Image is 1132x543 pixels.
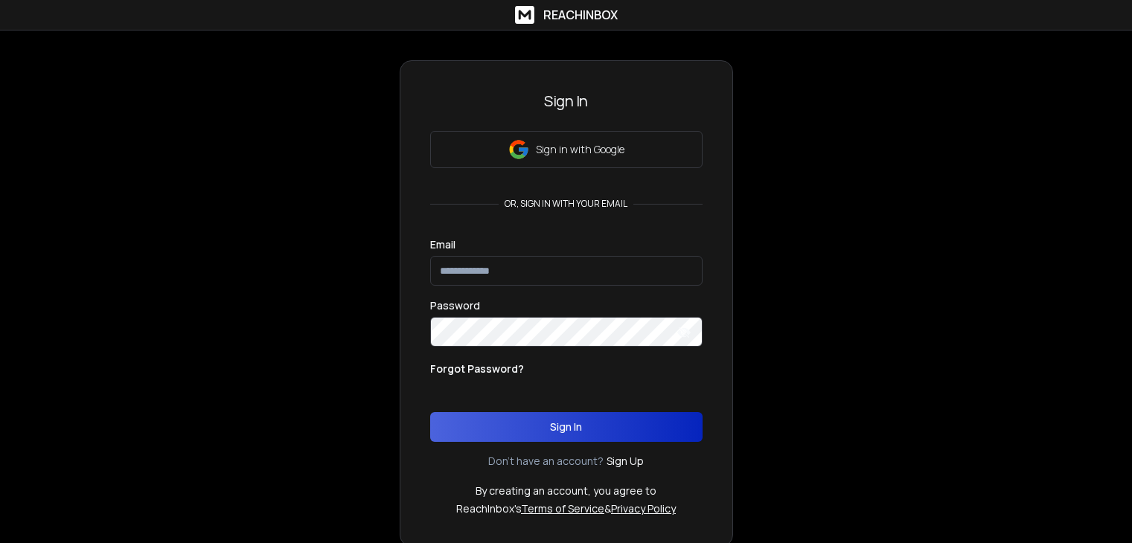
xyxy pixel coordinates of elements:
p: or, sign in with your email [499,198,633,210]
h1: ReachInbox [543,6,618,24]
label: Password [430,301,480,311]
p: ReachInbox's & [456,501,676,516]
label: Email [430,240,455,250]
a: Terms of Service [521,501,604,515]
a: Sign Up [607,454,644,469]
button: Sign In [430,412,703,442]
h3: Sign In [430,91,703,112]
p: By creating an account, you agree to [476,483,656,498]
a: Privacy Policy [611,501,676,515]
button: Sign in with Google [430,131,703,168]
p: Sign in with Google [536,142,624,157]
p: Forgot Password? [430,362,524,376]
a: ReachInbox [515,6,618,24]
p: Don't have an account? [488,454,604,469]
